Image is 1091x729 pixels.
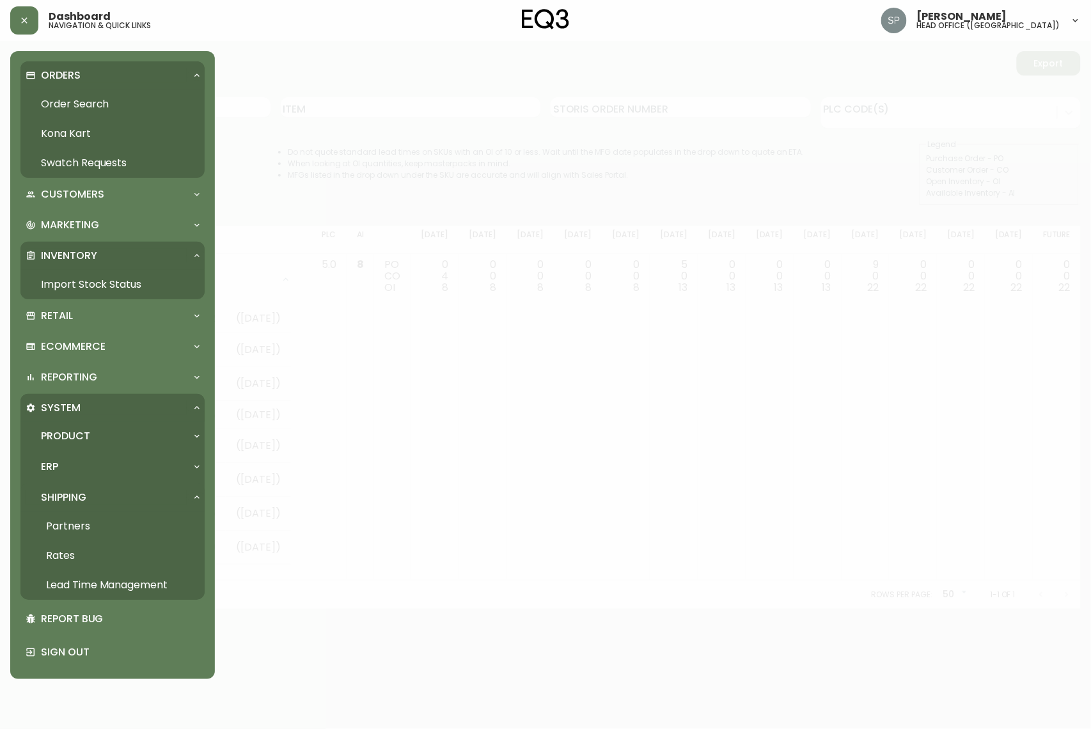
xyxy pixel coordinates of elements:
p: Report Bug [41,612,200,626]
a: Import Stock Status [20,270,205,299]
div: Shipping [20,483,205,512]
div: Sign Out [20,636,205,669]
p: ERP [41,460,58,474]
a: Lead Time Management [20,570,205,600]
a: Swatch Requests [20,148,205,178]
p: Retail [41,309,73,323]
img: logo [522,9,569,29]
h5: head office ([GEOGRAPHIC_DATA]) [917,22,1060,29]
div: Retail [20,302,205,330]
div: Product [20,422,205,450]
div: Customers [20,180,205,208]
p: Reporting [41,370,97,384]
div: Reporting [20,363,205,391]
p: Orders [41,68,81,82]
p: Sign Out [41,645,200,659]
a: Kona Kart [20,119,205,148]
p: System [41,401,81,415]
p: Customers [41,187,104,201]
p: Marketing [41,218,99,232]
span: Dashboard [49,12,111,22]
p: Shipping [41,490,86,505]
div: Inventory [20,242,205,270]
div: ERP [20,453,205,481]
a: Partners [20,512,205,541]
a: Rates [20,541,205,570]
h5: navigation & quick links [49,22,151,29]
a: Order Search [20,90,205,119]
div: Marketing [20,211,205,239]
span: [PERSON_NAME] [917,12,1007,22]
p: Ecommerce [41,340,106,354]
p: Inventory [41,249,97,263]
img: 0cb179e7bf3690758a1aaa5f0aafa0b4 [881,8,907,33]
div: System [20,394,205,422]
div: Ecommerce [20,333,205,361]
div: Orders [20,61,205,90]
p: Product [41,429,90,443]
div: Report Bug [20,602,205,636]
